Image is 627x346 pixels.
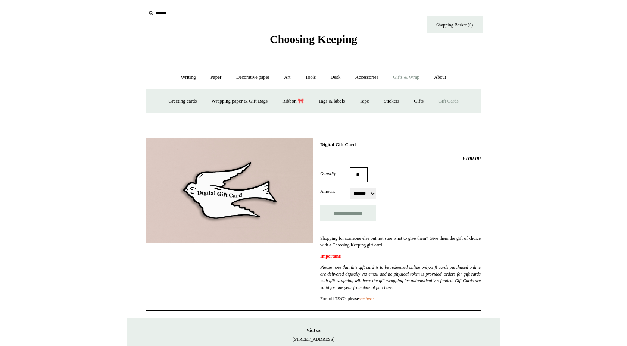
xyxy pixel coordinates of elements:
[299,67,323,87] a: Tools
[270,33,357,45] span: Choosing Keeping
[162,91,203,111] a: Greeting cards
[275,91,311,111] a: Ribbon 🎀
[431,91,465,111] a: Gift Cards
[230,67,276,87] a: Decorative paper
[427,67,453,87] a: About
[146,138,313,243] img: Digital Gift Card
[174,67,203,87] a: Writing
[320,265,481,290] em: Please note that this gift card is to be redeemed online only. Gift cards purchased online are de...
[205,91,274,111] a: Wrapping paper & Gift Bags
[204,67,228,87] a: Paper
[377,91,406,111] a: Stickers
[386,67,426,87] a: Gifts & Wrap
[306,328,321,333] strong: Visit us
[270,39,357,44] a: Choosing Keeping
[324,67,347,87] a: Desk
[353,91,376,111] a: Tape
[320,188,350,195] label: Amount
[277,67,297,87] a: Art
[359,296,374,301] a: see here
[407,91,430,111] a: Gifts
[349,67,385,87] a: Accessories
[312,91,352,111] a: Tags & labels
[320,170,350,177] label: Quantity
[320,295,481,302] p: For full T&C's please
[320,254,341,259] strong: Important!
[320,155,481,162] h2: £100.00
[320,142,481,148] h1: Digital Gift Card
[427,16,483,33] a: Shopping Basket (0)
[320,235,481,248] p: Shopping for someone else but not sure what to give them? Give them the gift of choice with a Cho...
